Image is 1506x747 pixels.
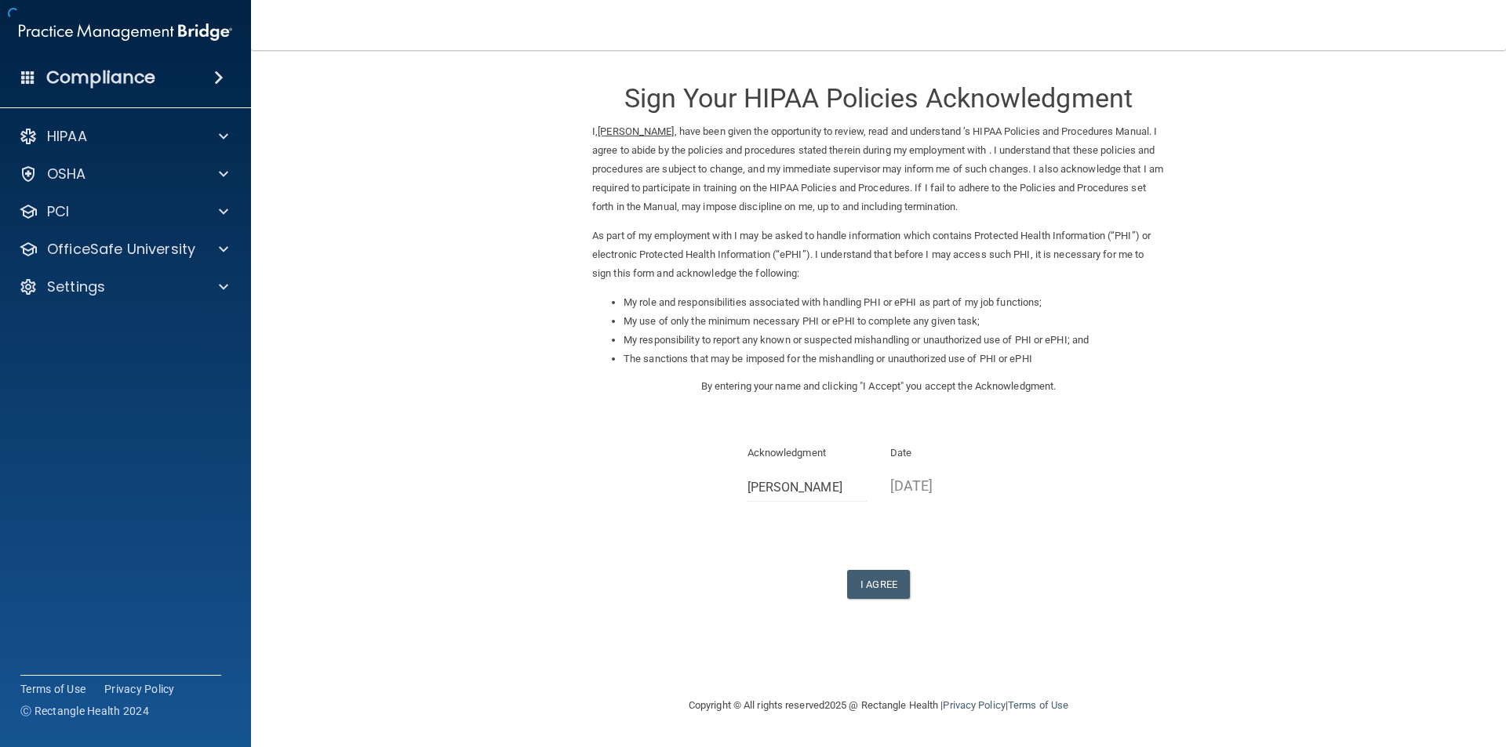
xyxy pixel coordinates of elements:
[47,127,87,146] p: HIPAA
[748,444,868,462] p: Acknowledgment
[19,127,228,146] a: HIPAA
[47,202,69,221] p: PCI
[890,444,1010,462] p: Date
[624,312,1165,331] li: My use of only the minimum necessary PHI or ePHI to complete any given task;
[592,377,1165,396] p: By entering your name and clicking "I Accept" you accept the Acknowledgment.
[20,703,149,719] span: Ⓒ Rectangle Health 2024
[19,165,228,183] a: OSHA
[624,331,1165,350] li: My responsibility to report any known or suspected mishandling or unauthorized use of PHI or ePHI...
[19,16,232,48] img: PMB logo
[943,699,1005,711] a: Privacy Policy
[47,165,86,183] p: OSHA
[592,680,1165,731] div: Copyright © All rights reserved 2025 @ Rectangle Health | |
[46,67,155,89] h4: Compliance
[19,202,228,221] a: PCI
[47,240,195,259] p: OfficeSafe University
[20,681,85,697] a: Terms of Use
[624,293,1165,312] li: My role and responsibilities associated with handling PHI or ePHI as part of my job functions;
[19,277,228,296] a: Settings
[104,681,175,697] a: Privacy Policy
[624,350,1165,368] li: The sanctions that may be imposed for the mishandling or unauthorized use of PHI or ePHI
[592,227,1165,283] p: As part of my employment with I may be asked to handle information which contains Protected Healt...
[748,473,868,502] input: Full Name
[47,277,105,296] p: Settings
[847,570,910,599] button: I Agree
[19,240,228,259] a: OfficeSafe University
[598,125,674,137] ins: [PERSON_NAME]
[1008,699,1068,711] a: Terms of Use
[890,473,1010,499] p: [DATE]
[592,122,1165,216] p: I, , have been given the opportunity to review, read and understand ’s HIPAA Policies and Procedu...
[592,84,1165,113] h3: Sign Your HIPAA Policies Acknowledgment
